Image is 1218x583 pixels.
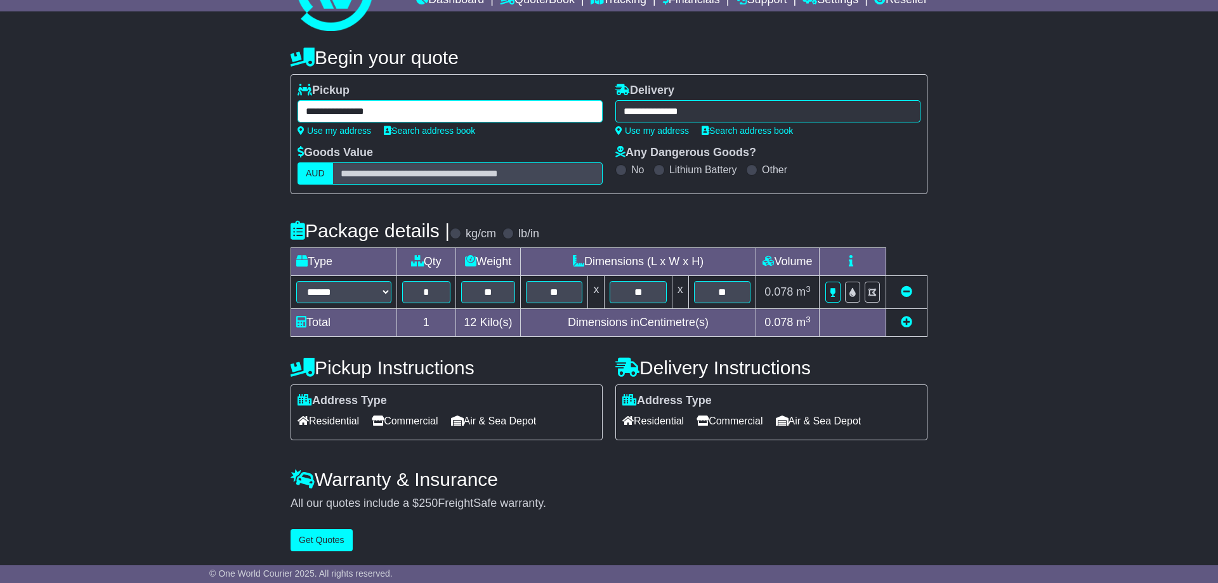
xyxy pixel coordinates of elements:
[521,248,756,276] td: Dimensions (L x W x H)
[298,146,373,160] label: Goods Value
[419,497,438,509] span: 250
[397,248,456,276] td: Qty
[796,285,811,298] span: m
[806,315,811,324] sup: 3
[455,309,521,337] td: Kilo(s)
[796,316,811,329] span: m
[588,276,605,309] td: x
[451,411,537,431] span: Air & Sea Depot
[764,316,793,329] span: 0.078
[291,220,450,241] h4: Package details |
[521,309,756,337] td: Dimensions in Centimetre(s)
[756,248,819,276] td: Volume
[291,357,603,378] h4: Pickup Instructions
[209,568,393,579] span: © One World Courier 2025. All rights reserved.
[397,309,456,337] td: 1
[455,248,521,276] td: Weight
[697,411,763,431] span: Commercial
[291,497,927,511] div: All our quotes include a $ FreightSafe warranty.
[298,126,371,136] a: Use my address
[384,126,475,136] a: Search address book
[615,146,756,160] label: Any Dangerous Goods?
[291,47,927,68] h4: Begin your quote
[372,411,438,431] span: Commercial
[615,84,674,98] label: Delivery
[622,411,684,431] span: Residential
[518,227,539,241] label: lb/in
[702,126,793,136] a: Search address book
[615,357,927,378] h4: Delivery Instructions
[901,316,912,329] a: Add new item
[672,276,688,309] td: x
[298,162,333,185] label: AUD
[615,126,689,136] a: Use my address
[298,394,387,408] label: Address Type
[764,285,793,298] span: 0.078
[901,285,912,298] a: Remove this item
[298,84,350,98] label: Pickup
[298,411,359,431] span: Residential
[464,316,476,329] span: 12
[291,469,927,490] h4: Warranty & Insurance
[631,164,644,176] label: No
[622,394,712,408] label: Address Type
[291,529,353,551] button: Get Quotes
[762,164,787,176] label: Other
[291,248,397,276] td: Type
[669,164,737,176] label: Lithium Battery
[466,227,496,241] label: kg/cm
[806,284,811,294] sup: 3
[776,411,861,431] span: Air & Sea Depot
[291,309,397,337] td: Total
